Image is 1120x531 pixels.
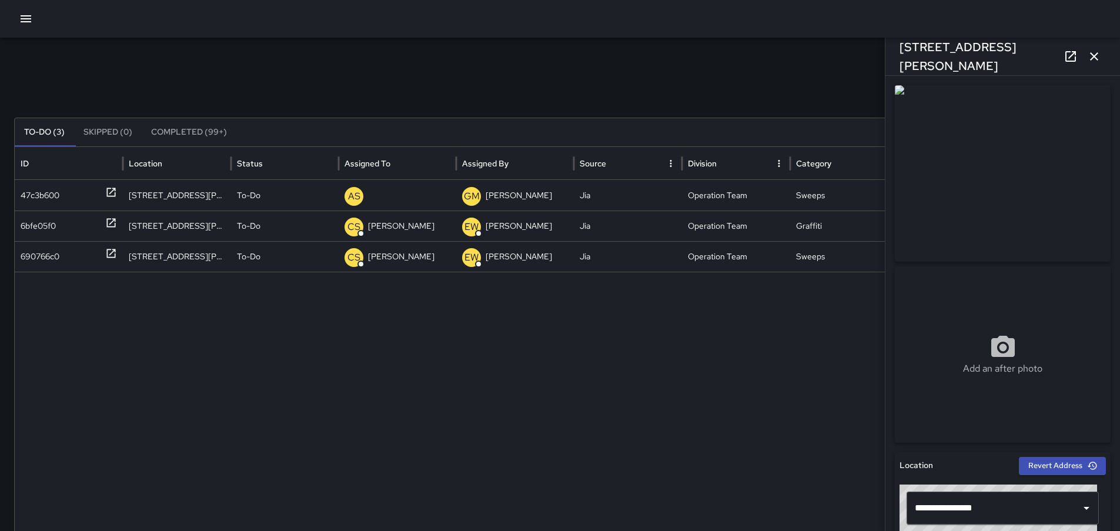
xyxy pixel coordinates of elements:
[21,211,56,241] div: 6bfe05f0
[237,158,263,169] div: Status
[879,155,895,172] button: Category column menu
[796,158,831,169] div: Category
[574,241,682,272] div: Jia
[486,211,552,241] p: [PERSON_NAME]
[348,189,360,203] p: AS
[682,180,790,211] div: Operation Team
[368,242,434,272] p: [PERSON_NAME]
[15,118,74,146] button: To-Do (3)
[790,241,898,272] div: Sweeps
[688,158,717,169] div: Division
[580,158,606,169] div: Source
[129,158,162,169] div: Location
[682,211,790,241] div: Operation Team
[790,180,898,211] div: Sweeps
[486,181,552,211] p: [PERSON_NAME]
[462,158,509,169] div: Assigned By
[21,242,59,272] div: 690766c0
[123,241,231,272] div: 84 Coxe Avenue
[464,189,480,203] p: GM
[74,118,142,146] button: Skipped (0)
[790,211,898,241] div: Graffiti
[464,251,479,265] p: EW
[771,155,787,172] button: Division column menu
[347,220,360,234] p: CS
[347,251,360,265] p: CS
[123,211,231,241] div: 84 Coxe Avenue
[237,181,260,211] p: To-Do
[123,180,231,211] div: 43 Patton Avenue
[486,242,552,272] p: [PERSON_NAME]
[237,211,260,241] p: To-Do
[682,241,790,272] div: Operation Team
[21,181,59,211] div: 47c3b600
[345,158,390,169] div: Assigned To
[142,118,236,146] button: Completed (99+)
[464,220,479,234] p: EW
[368,211,434,241] p: [PERSON_NAME]
[574,180,682,211] div: Jia
[574,211,682,241] div: Jia
[237,242,260,272] p: To-Do
[663,155,679,172] button: Source column menu
[21,158,29,169] div: ID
